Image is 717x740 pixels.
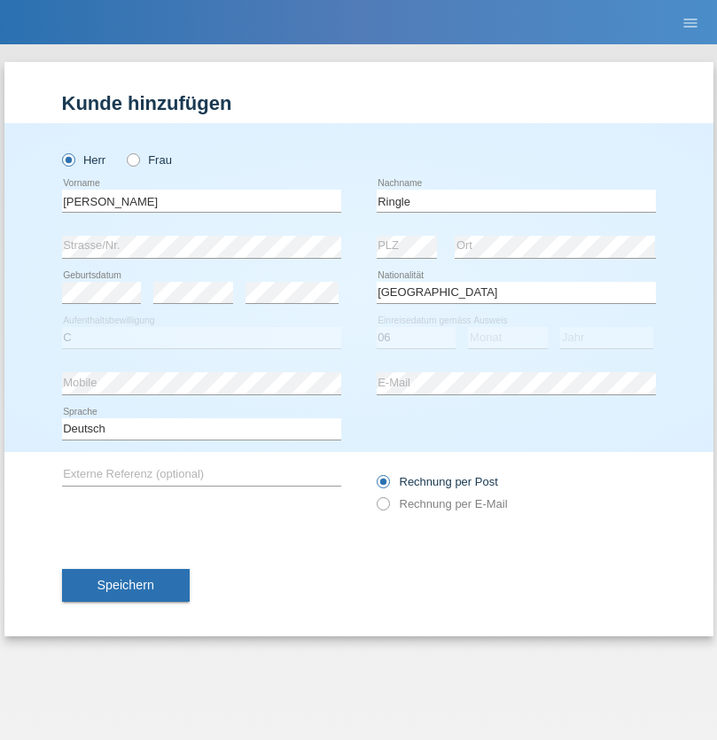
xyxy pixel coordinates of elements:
[377,497,508,510] label: Rechnung per E-Mail
[127,153,172,167] label: Frau
[377,475,498,488] label: Rechnung per Post
[682,14,699,32] i: menu
[62,153,74,165] input: Herr
[377,497,388,519] input: Rechnung per E-Mail
[62,569,190,603] button: Speichern
[62,92,656,114] h1: Kunde hinzufügen
[62,153,106,167] label: Herr
[377,475,388,497] input: Rechnung per Post
[127,153,138,165] input: Frau
[673,17,708,27] a: menu
[97,578,154,592] span: Speichern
